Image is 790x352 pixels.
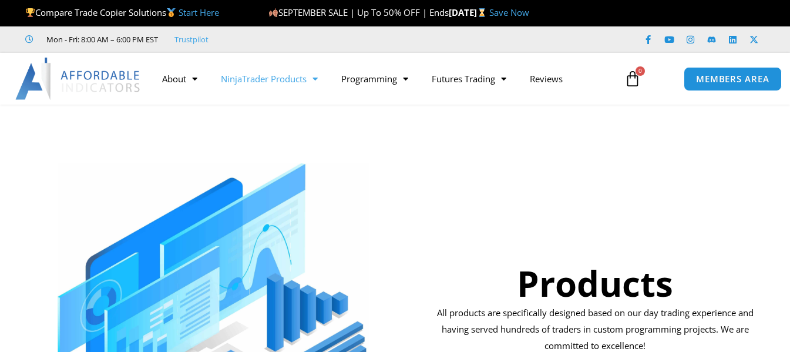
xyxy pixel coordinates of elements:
img: 🍂 [269,8,278,17]
span: Compare Trade Copier Solutions [25,6,219,18]
a: 0 [607,62,658,96]
img: ⌛ [478,8,486,17]
a: Reviews [518,65,574,92]
a: MEMBERS AREA [684,67,782,91]
img: 🥇 [167,8,176,17]
a: Futures Trading [420,65,518,92]
strong: [DATE] [449,6,489,18]
a: Programming [330,65,420,92]
h1: Products [433,259,758,308]
a: About [150,65,209,92]
img: LogoAI | Affordable Indicators – NinjaTrader [15,58,142,100]
span: MEMBERS AREA [696,75,769,83]
span: SEPTEMBER SALE | Up To 50% OFF | Ends [268,6,449,18]
span: Mon - Fri: 8:00 AM – 6:00 PM EST [43,32,158,46]
a: Trustpilot [174,32,209,46]
span: 0 [636,66,645,76]
a: NinjaTrader Products [209,65,330,92]
a: Save Now [489,6,529,18]
a: Start Here [179,6,219,18]
nav: Menu [150,65,617,92]
img: 🏆 [26,8,35,17]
